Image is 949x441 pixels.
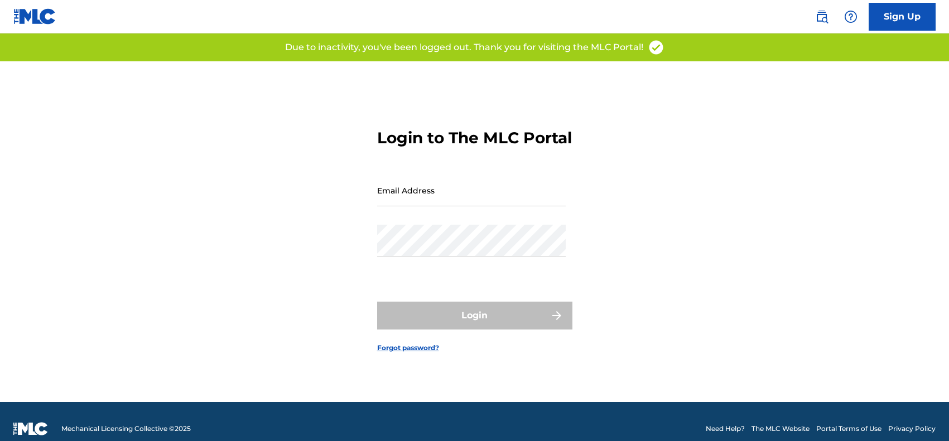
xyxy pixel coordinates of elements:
[377,128,572,148] h3: Login to The MLC Portal
[648,39,664,56] img: access
[285,41,643,54] p: Due to inactivity, you've been logged out. Thank you for visiting the MLC Portal!
[815,10,828,23] img: search
[844,10,858,23] img: help
[752,424,810,434] a: The MLC Website
[706,424,745,434] a: Need Help?
[61,424,191,434] span: Mechanical Licensing Collective © 2025
[13,422,48,435] img: logo
[811,6,833,28] a: Public Search
[816,424,881,434] a: Portal Terms of Use
[840,6,862,28] div: Help
[13,8,56,25] img: MLC Logo
[869,3,936,31] a: Sign Up
[377,343,439,353] a: Forgot password?
[888,424,936,434] a: Privacy Policy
